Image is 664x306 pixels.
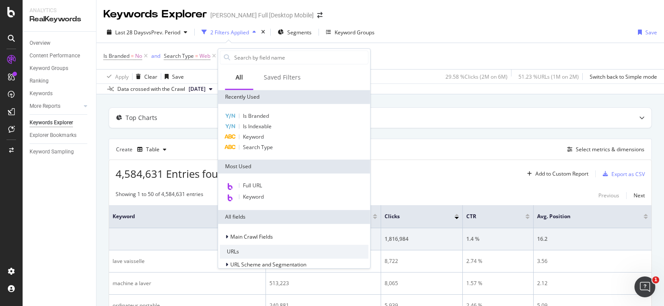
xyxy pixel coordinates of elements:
div: 3.56 [537,257,648,265]
div: Saved Filters [264,73,301,82]
a: Keyword Groups [30,64,90,73]
span: Last 28 Days [115,29,146,36]
span: 2025 Aug. 31st [189,85,206,93]
span: Search Type [243,143,273,151]
div: 1,816,984 [385,235,459,243]
div: [PERSON_NAME] Full [Desktop Mobile] [210,11,314,20]
div: 29.58 % Clicks ( 2M on 6M ) [445,73,508,80]
div: Overview [30,39,50,48]
div: lave vaisselle [113,257,262,265]
div: Keyword Groups [30,64,68,73]
div: Keywords Explorer [30,118,73,127]
span: 4,584,631 Entries found [116,166,231,181]
div: Export as CSV [611,170,645,178]
div: times [259,28,267,37]
div: Previous [598,192,619,199]
div: Save [645,29,657,36]
button: Table [134,143,170,156]
div: 2 Filters Applied [210,29,249,36]
button: and [151,52,160,60]
button: Save [634,25,657,39]
a: Explorer Bookmarks [30,131,90,140]
div: 513,223 [269,279,377,287]
div: Switch back to Simple mode [590,73,657,80]
div: Keyword Sampling [30,147,74,156]
a: Keywords Explorer [30,118,90,127]
div: Create [116,143,170,156]
a: Keywords [30,89,90,98]
div: 1.57 % [466,279,530,287]
div: Keyword Groups [335,29,375,36]
div: Data crossed with the Crawl [117,85,185,93]
div: Clear [144,73,157,80]
div: Showing 1 to 50 of 4,584,631 entries [116,190,203,201]
div: Keywords Explorer [103,7,207,22]
span: Is Branded [103,52,129,60]
button: Previous [598,190,619,201]
div: RealKeywords [30,14,89,24]
div: 1.4 % [466,235,530,243]
button: Clear [133,70,157,83]
a: Overview [30,39,90,48]
div: Most Used [218,160,370,173]
div: 8,722 [385,257,459,265]
button: Next [634,190,645,201]
span: Search Type [164,52,194,60]
button: 2 Filters Applied [198,25,259,39]
span: Is Indexable [243,123,272,130]
div: Ranking [30,76,49,86]
div: arrow-right-arrow-left [317,12,322,18]
span: Keyword [243,133,264,140]
span: = [195,52,198,60]
div: Top Charts [126,113,157,122]
a: More Reports [30,102,81,111]
div: machine a laver [113,279,262,287]
iframe: Intercom live chat [634,276,655,297]
span: CTR [466,213,512,220]
a: Content Performance [30,51,90,60]
div: 2.74 % [466,257,530,265]
div: Select metrics & dimensions [576,146,644,153]
div: More Reports [30,102,60,111]
span: Avg. Position [537,213,631,220]
div: URLs [220,245,369,259]
span: Full URL [243,182,262,189]
div: Content Performance [30,51,80,60]
div: Add to Custom Report [535,171,588,176]
div: All [236,73,243,82]
div: Explorer Bookmarks [30,131,76,140]
span: Keyword [113,213,245,220]
span: Keyword [243,193,264,200]
span: URL Scheme and Segmentation [230,261,306,269]
button: Keyword Groups [322,25,378,39]
div: 8,065 [385,279,459,287]
button: Select metrics & dimensions [564,144,644,155]
div: Keywords [30,89,53,98]
span: Clicks [385,213,442,220]
button: Apply [103,70,129,83]
span: = [131,52,134,60]
div: Analytics [30,7,89,14]
div: Apply [115,73,129,80]
span: Main Crawl Fields [230,233,273,241]
span: 1 [652,276,659,283]
a: Ranking [30,76,90,86]
button: Add to Custom Report [524,167,588,181]
div: All fields [218,210,370,224]
div: 2.12 [537,279,648,287]
a: Keyword Sampling [30,147,90,156]
span: Is Branded [243,112,269,120]
div: Save [172,73,184,80]
div: Next [634,192,645,199]
button: [DATE] [185,84,216,94]
span: vs Prev. Period [146,29,180,36]
button: Export as CSV [599,167,645,181]
button: Switch back to Simple mode [586,70,657,83]
button: Segments [274,25,315,39]
div: 51.23 % URLs ( 1M on 2M ) [518,73,579,80]
div: 16.2 [537,235,648,243]
button: Save [161,70,184,83]
input: Search by field name [233,51,368,64]
button: Last 28 DaysvsPrev. Period [103,25,191,39]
